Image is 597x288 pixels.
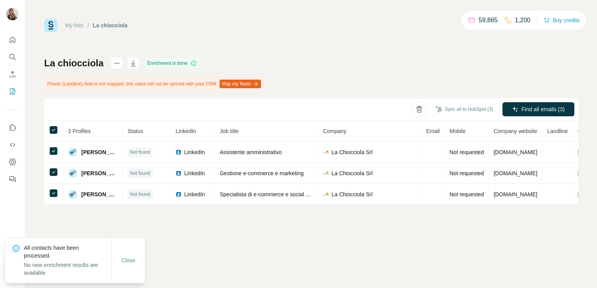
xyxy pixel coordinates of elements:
[130,149,150,156] span: Not found
[68,148,77,157] img: Avatar
[6,138,19,152] button: Use Surfe API
[220,191,346,197] span: Specialista di e-commerce e social media marketing
[323,128,346,134] span: Company
[220,149,282,155] span: Assistente amministrativo
[479,16,498,25] p: 59,865
[81,169,118,177] span: [PERSON_NAME]
[449,128,465,134] span: Mobile
[6,50,19,64] button: Search
[515,16,531,25] p: 1,200
[6,121,19,135] button: Use Surfe on LinkedIn
[543,15,580,26] button: Buy credits
[88,21,89,29] li: /
[220,80,261,88] button: Map my fields
[44,57,104,69] h1: La chiocciola
[331,190,372,198] span: La Chiocciola Srl
[175,149,182,155] img: LinkedIn logo
[65,22,84,28] a: My lists
[323,170,329,176] img: company-logo
[116,253,141,267] button: Close
[111,57,123,69] button: actions
[493,191,537,197] span: [DOMAIN_NAME]
[426,128,440,134] span: Email
[68,169,77,178] img: Avatar
[130,191,150,198] span: Not found
[331,169,372,177] span: La Chiocciola Srl
[502,102,574,116] button: Find all emails (3)
[175,170,182,176] img: LinkedIn logo
[44,77,263,91] div: Phone (Landline) field is not mapped, this value will not be synced with your CRM
[6,172,19,186] button: Feedback
[68,190,77,199] img: Avatar
[175,191,182,197] img: LinkedIn logo
[68,128,91,134] span: 3 Profiles
[220,170,304,176] span: Gestione e-commerce e marketing
[175,128,196,134] span: LinkedIn
[184,190,205,198] span: LinkedIn
[220,128,238,134] span: Job title
[449,170,484,176] span: Not requested
[493,128,537,134] span: Company website
[449,191,484,197] span: Not requested
[522,105,565,113] span: Find all emails (3)
[24,244,111,260] p: All contacts have been processed.
[93,21,128,29] div: La chiocciola
[577,128,597,134] span: Country
[547,128,568,134] span: Landline
[6,8,19,20] img: Avatar
[6,67,19,81] button: Enrich CSV
[184,169,205,177] span: LinkedIn
[122,256,136,264] span: Close
[430,103,499,115] button: Sync all to HubSpot (3)
[44,19,57,32] img: Surfe Logo
[6,155,19,169] button: Dashboard
[184,148,205,156] span: LinkedIn
[81,190,118,198] span: [PERSON_NAME]
[493,149,537,155] span: [DOMAIN_NAME]
[6,33,19,47] button: Quick start
[130,170,150,177] span: Not found
[449,149,484,155] span: Not requested
[323,191,329,197] img: company-logo
[127,128,143,134] span: Status
[323,149,329,155] img: company-logo
[81,148,118,156] span: [PERSON_NAME]
[145,59,199,68] div: Enrichment is done
[331,148,372,156] span: La Chiocciola Srl
[24,261,111,277] p: No new enrichment results are available.
[6,84,19,98] button: My lists
[493,170,537,176] span: [DOMAIN_NAME]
